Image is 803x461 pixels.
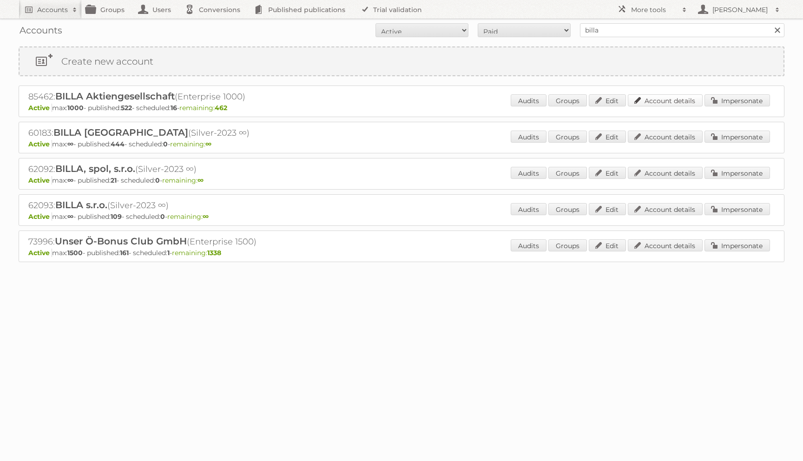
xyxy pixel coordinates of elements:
span: BILLA, spol, s.r.o. [55,163,135,174]
h2: 60183: (Silver-2023 ∞) [28,127,354,139]
a: Edit [589,94,626,106]
a: Edit [589,131,626,143]
strong: 161 [120,249,129,257]
a: Impersonate [704,94,770,106]
p: max: - published: - scheduled: - [28,212,775,221]
strong: 0 [163,140,168,148]
strong: 1 [167,249,170,257]
h2: 62092: (Silver-2023 ∞) [28,163,354,175]
a: Impersonate [704,239,770,251]
strong: 0 [155,176,160,184]
a: Edit [589,239,626,251]
a: Account details [628,167,703,179]
a: Groups [548,239,587,251]
a: Account details [628,131,703,143]
a: Impersonate [704,167,770,179]
strong: 0 [160,212,165,221]
strong: ∞ [67,140,73,148]
a: Groups [548,167,587,179]
span: BILLA s.r.o. [55,199,107,211]
span: Active [28,104,52,112]
a: Groups [548,203,587,215]
a: Create new account [20,47,783,75]
a: Audits [511,203,546,215]
span: remaining: [170,140,211,148]
h2: 85462: (Enterprise 1000) [28,91,354,103]
a: Edit [589,167,626,179]
a: Audits [511,94,546,106]
strong: 462 [215,104,227,112]
h2: [PERSON_NAME] [710,5,770,14]
a: Edit [589,203,626,215]
strong: ∞ [67,176,73,184]
a: Groups [548,94,587,106]
a: Account details [628,239,703,251]
strong: 1338 [207,249,221,257]
span: Active [28,212,52,221]
span: BILLA [GEOGRAPHIC_DATA] [53,127,188,138]
span: remaining: [172,249,221,257]
strong: 16 [171,104,177,112]
strong: 522 [121,104,132,112]
strong: ∞ [203,212,209,221]
strong: 21 [111,176,117,184]
span: Active [28,249,52,257]
p: max: - published: - scheduled: - [28,249,775,257]
h2: 62093: (Silver-2023 ∞) [28,199,354,211]
span: BILLA Aktiengesellschaft [55,91,175,102]
strong: 444 [111,140,125,148]
a: Audits [511,131,546,143]
strong: 1000 [67,104,84,112]
strong: 109 [111,212,122,221]
p: max: - published: - scheduled: - [28,104,775,112]
span: Active [28,176,52,184]
p: max: - published: - scheduled: - [28,176,775,184]
a: Audits [511,167,546,179]
a: Account details [628,203,703,215]
h2: 73996: (Enterprise 1500) [28,236,354,248]
h2: Accounts [37,5,68,14]
span: Active [28,140,52,148]
strong: ∞ [197,176,204,184]
h2: More tools [631,5,678,14]
a: Impersonate [704,203,770,215]
span: Unser Ö-Bonus Club GmbH [55,236,187,247]
span: remaining: [162,176,204,184]
a: Audits [511,239,546,251]
strong: ∞ [205,140,211,148]
a: Account details [628,94,703,106]
span: remaining: [179,104,227,112]
strong: ∞ [67,212,73,221]
a: Groups [548,131,587,143]
p: max: - published: - scheduled: - [28,140,775,148]
strong: 1500 [67,249,83,257]
a: Impersonate [704,131,770,143]
span: remaining: [167,212,209,221]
